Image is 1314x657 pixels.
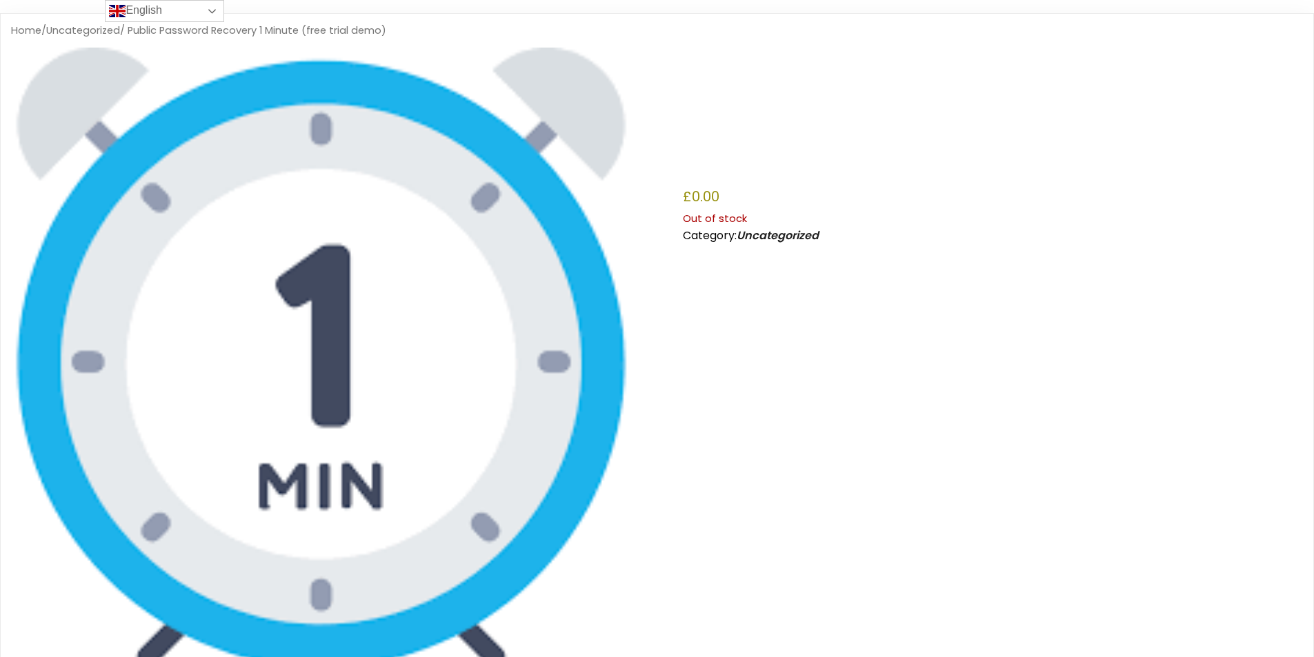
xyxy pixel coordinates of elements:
bdi: 0.00 [683,187,719,206]
nav: Breadcrumb [11,24,1303,37]
span: Category: [683,228,819,243]
a: Uncategorized [46,23,120,37]
span: £ [683,187,692,206]
a: Home [11,23,41,37]
p: Out of stock [683,210,1303,228]
img: en [109,3,126,19]
h1: Public Password Recovery 1 Minute (free trial demo) [683,70,1303,177]
a: Uncategorized [737,228,819,243]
